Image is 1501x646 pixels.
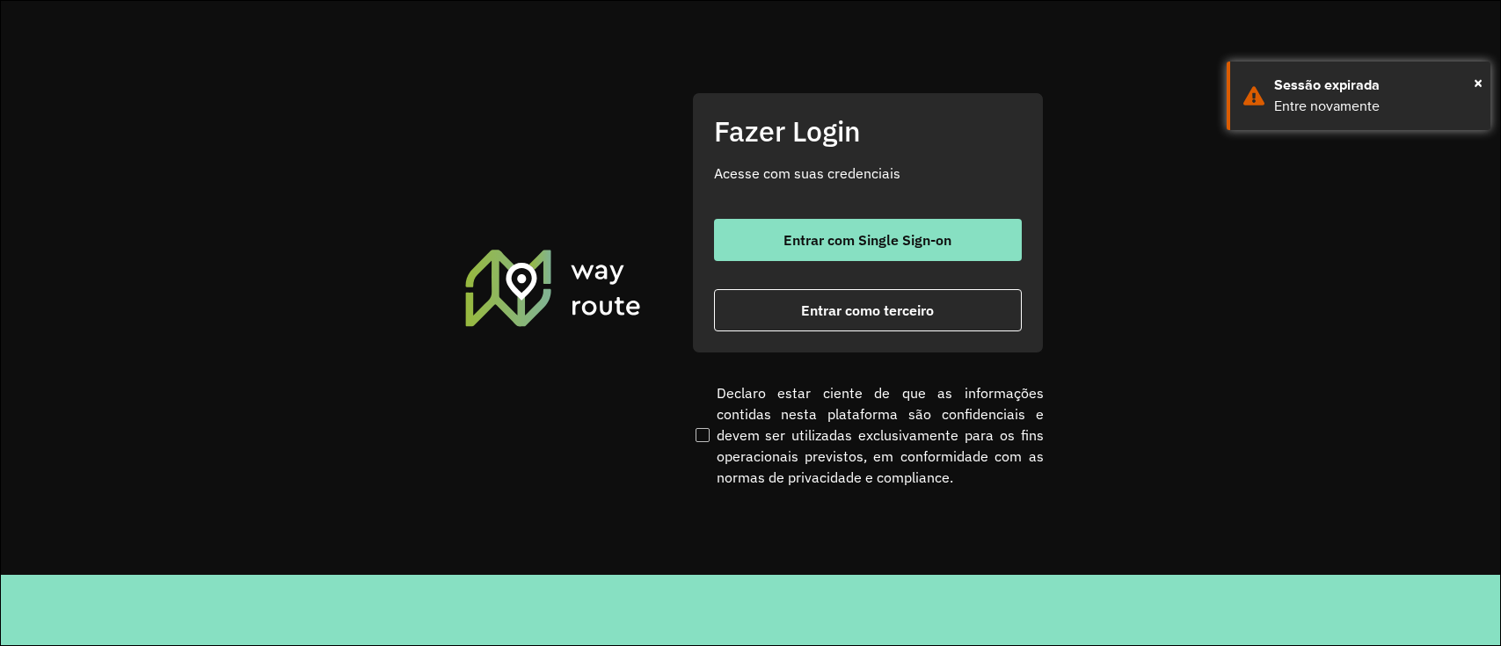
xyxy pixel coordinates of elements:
[1274,75,1477,96] div: Sessão expirada
[714,289,1022,331] button: button
[463,247,644,328] img: Roteirizador AmbevTech
[1474,69,1483,96] span: ×
[1274,96,1477,117] div: Entre novamente
[714,163,1022,184] p: Acesse com suas credenciais
[714,219,1022,261] button: button
[714,114,1022,148] h2: Fazer Login
[783,233,951,247] span: Entrar com Single Sign-on
[801,303,934,317] span: Entrar como terceiro
[692,382,1044,488] label: Declaro estar ciente de que as informações contidas nesta plataforma são confidenciais e devem se...
[1474,69,1483,96] button: Close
